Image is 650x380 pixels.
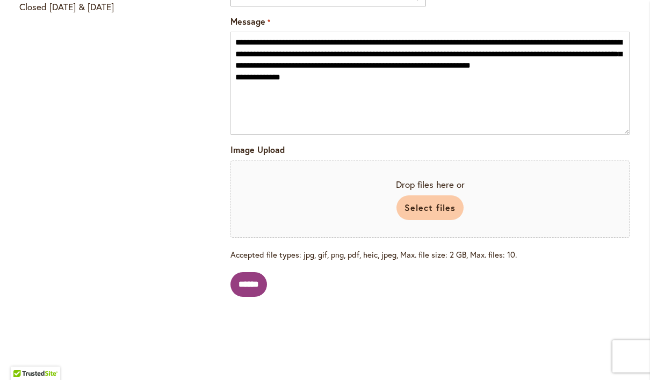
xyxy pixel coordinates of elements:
[230,242,630,260] span: Accepted file types: jpg, gif, png, pdf, heic, jpeg, Max. file size: 2 GB, Max. files: 10.
[230,144,285,156] label: Image Upload
[230,16,270,28] label: Message
[248,178,612,191] span: Drop files here or
[396,195,464,220] button: select files, image upload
